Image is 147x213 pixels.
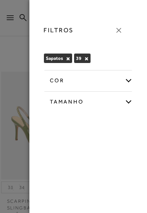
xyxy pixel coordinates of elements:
[46,56,63,61] span: Sapatos
[66,56,70,61] button: Sapatos Close
[44,91,132,110] div: Tamanho
[44,26,74,35] h3: FILTROS
[44,70,132,89] div: cor
[76,56,82,61] span: 39
[84,56,89,61] button: 39 Close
